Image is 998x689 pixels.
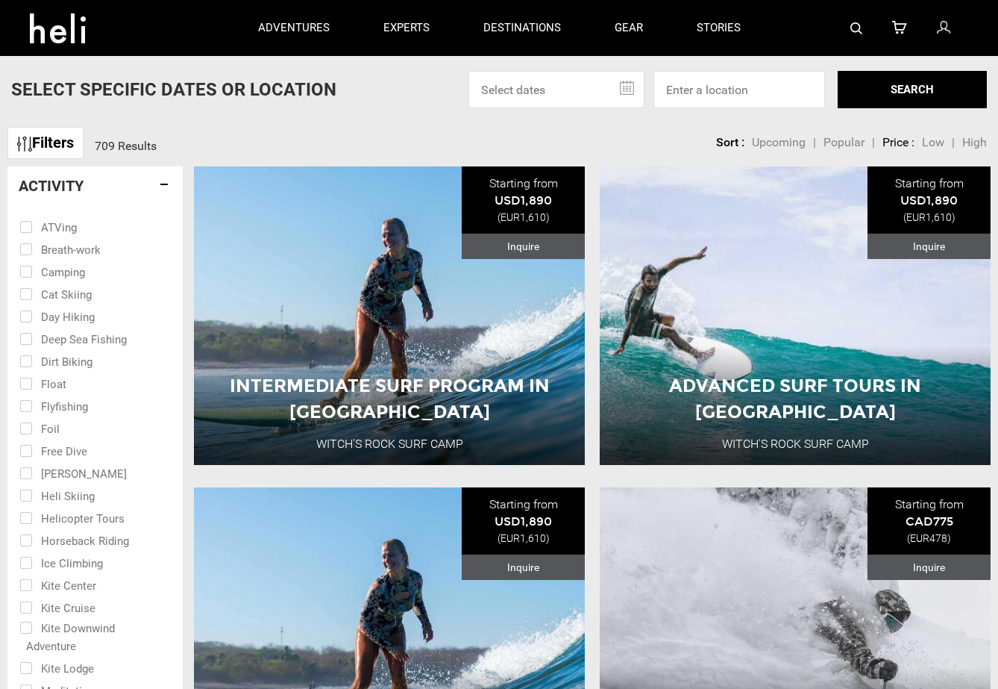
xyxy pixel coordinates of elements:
li: Sort : [716,134,744,152]
p: destinations [483,20,561,36]
input: Select dates [468,71,644,108]
li: Price : [882,134,914,152]
span: Popular [823,135,864,149]
img: btn-icon.svg [17,137,32,152]
li: | [872,134,875,152]
p: adventures [258,20,330,36]
p: experts [383,20,430,36]
img: search-bar-icon.svg [850,22,862,34]
span: Low [922,135,944,149]
a: Filters [7,127,84,159]
p: Select Specific Dates Or Location [11,77,336,102]
input: Enter a location [653,71,825,108]
span: 709 Results [95,139,157,153]
li: | [813,134,816,152]
button: SEARCH [838,71,987,108]
span: High [962,135,987,149]
h4: Activity [19,178,172,194]
li: | [952,134,955,152]
span: Upcoming [752,135,806,149]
